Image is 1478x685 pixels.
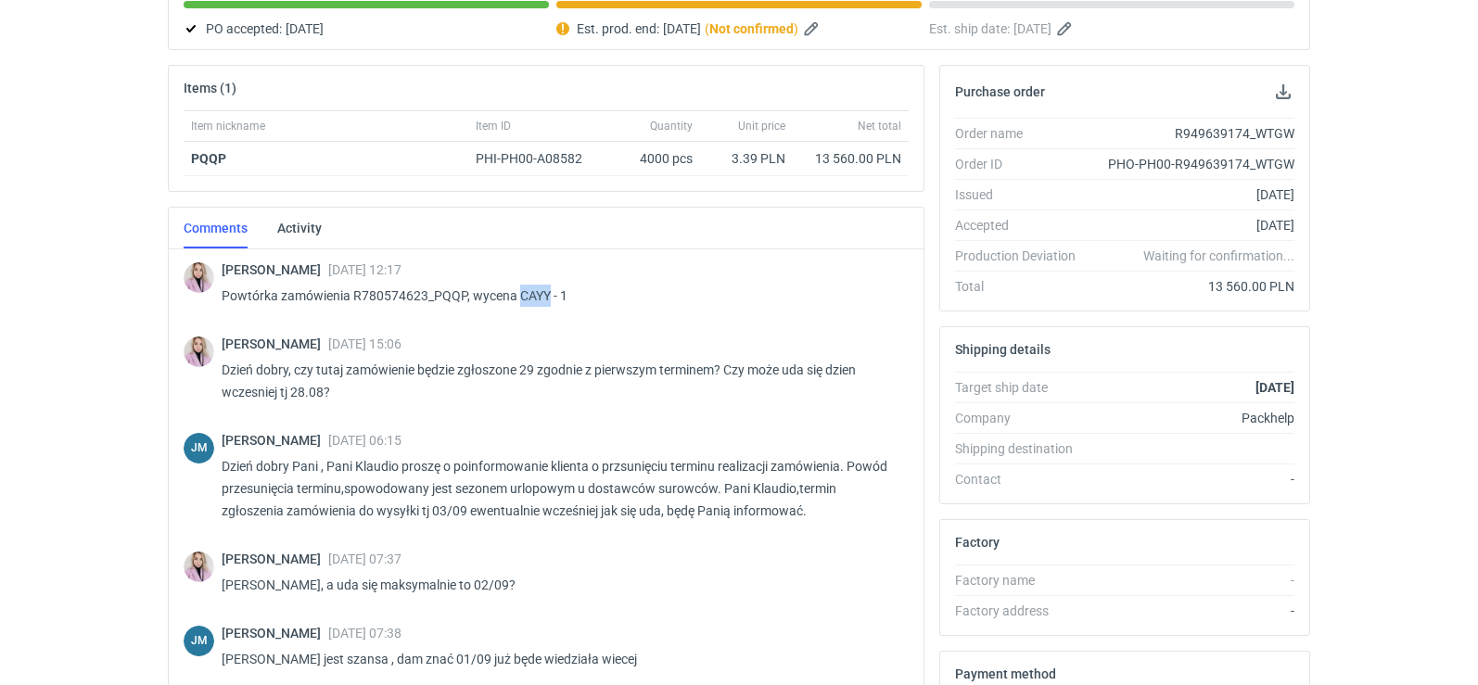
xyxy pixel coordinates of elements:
div: Factory address [955,602,1090,620]
span: [PERSON_NAME] [222,336,328,351]
h2: Shipping details [955,342,1051,357]
div: Accepted [955,216,1090,235]
p: [PERSON_NAME] jest szansa , dam znać 01/09 już będe wiedziała wiecej [222,648,894,670]
p: [PERSON_NAME], a uda się maksymalnie to 02/09? [222,574,894,596]
span: [PERSON_NAME] [222,626,328,641]
a: Comments [184,208,248,248]
h2: Purchase order [955,84,1045,99]
em: ) [794,21,798,36]
img: Klaudia Wiśniewska [184,552,214,582]
div: 13 560.00 PLN [1090,277,1294,296]
div: Joanna Myślak [184,626,214,656]
div: 13 560.00 PLN [800,149,901,168]
h2: Items (1) [184,81,236,95]
span: [DATE] [663,18,701,40]
figcaption: JM [184,626,214,656]
strong: [DATE] [1255,380,1294,395]
span: [PERSON_NAME] [222,262,328,277]
div: Contact [955,470,1090,488]
span: Item ID [476,119,511,133]
div: Order name [955,124,1090,143]
p: Powtórka zamówienia R780574623_PQQP, wycena CAYY - 1 [222,285,894,307]
div: Company [955,409,1090,427]
div: Est. prod. end: [556,18,922,40]
strong: PQQP [191,151,226,166]
span: [DATE] [1013,18,1051,40]
div: Order ID [955,155,1090,173]
p: Dzień dobry, czy tutaj zamówienie będzie zgłoszone 29 zgodnie z pierwszym terminem? Czy może uda ... [222,359,894,403]
div: [DATE] [1090,216,1294,235]
div: Est. ship date: [929,18,1294,40]
img: Klaudia Wiśniewska [184,336,214,367]
span: [PERSON_NAME] [222,433,328,448]
span: [DATE] [286,18,324,40]
span: Net total [858,119,901,133]
div: Joanna Myślak [184,433,214,463]
span: Item nickname [191,119,265,133]
div: Shipping destination [955,439,1090,458]
div: PHO-PH00-R949639174_WTGW [1090,155,1294,173]
span: [PERSON_NAME] [222,552,328,566]
button: Edit estimated production end date [802,18,824,40]
div: 4000 pcs [607,142,700,176]
button: Edit estimated shipping date [1055,18,1077,40]
div: Total [955,277,1090,296]
span: Quantity [650,119,693,133]
div: [DATE] [1090,185,1294,204]
div: R949639174_WTGW [1090,124,1294,143]
p: Dzień dobry Pani , Pani Klaudio proszę o poinformowanie klienta o przsunięciu terminu realizacji ... [222,455,894,522]
span: [DATE] 07:37 [328,552,401,566]
em: Waiting for confirmation... [1143,247,1294,265]
div: Factory name [955,571,1090,590]
div: PHI-PH00-A08582 [476,149,600,168]
button: Download PO [1272,81,1294,103]
img: Klaudia Wiśniewska [184,262,214,293]
div: - [1090,470,1294,488]
span: [DATE] 15:06 [328,336,401,351]
em: ( [705,21,709,36]
a: Activity [277,208,322,248]
div: Packhelp [1090,409,1294,427]
div: Production Deviation [955,247,1090,265]
div: Issued [955,185,1090,204]
strong: Not confirmed [709,21,794,36]
span: [DATE] 12:17 [328,262,401,277]
h2: Payment method [955,666,1056,681]
div: 3.39 PLN [707,149,785,168]
div: - [1090,602,1294,620]
div: - [1090,571,1294,590]
h2: Factory [955,535,1000,550]
span: Unit price [738,119,785,133]
figcaption: JM [184,433,214,463]
div: Target ship date [955,378,1090,397]
span: [DATE] 06:15 [328,433,401,448]
div: PO accepted: [184,18,549,40]
span: [DATE] 07:38 [328,626,401,641]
